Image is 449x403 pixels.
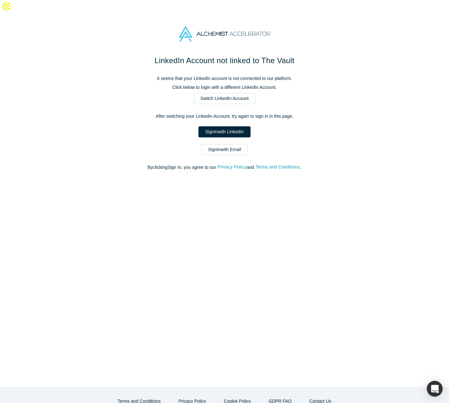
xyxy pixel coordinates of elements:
p: Click below to login with a different LinkedIn Account. [91,84,358,91]
h1: LinkedIn Account not linked to The Vault [91,55,358,66]
img: Alchemist Accelerator Logo [179,26,270,42]
button: Privacy Policy [217,163,246,171]
button: Terms and Conditions [255,163,300,171]
p: By clicking Sign In , you agree to our and . [91,164,358,171]
p: After switching your LinkedIn Account, try again to sign in in this page. [91,113,358,120]
a: Switch LinkedIn Account [194,93,255,104]
p: It seems that your LinkedIn account is not connected to our platform. [91,75,358,82]
a: SignInwith Email [201,144,248,155]
a: SignInwith LinkedIn [198,126,250,137]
